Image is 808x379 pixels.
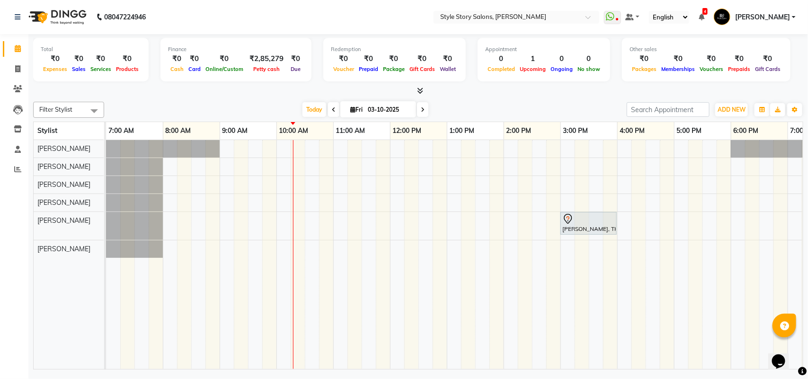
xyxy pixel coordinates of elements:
[203,53,246,64] div: ₹0
[168,66,186,72] span: Cash
[37,162,90,171] span: [PERSON_NAME]
[437,66,458,72] span: Wallet
[437,53,458,64] div: ₹0
[220,124,250,138] a: 9:00 AM
[697,53,726,64] div: ₹0
[168,45,304,53] div: Finance
[331,53,356,64] div: ₹0
[186,53,203,64] div: ₹0
[88,66,114,72] span: Services
[24,4,89,30] img: logo
[331,66,356,72] span: Voucher
[168,53,186,64] div: ₹0
[659,66,697,72] span: Memberships
[726,53,753,64] div: ₹0
[447,124,477,138] a: 1:00 PM
[365,103,412,117] input: 2025-10-03
[391,124,424,138] a: 12:00 PM
[70,66,88,72] span: Sales
[246,53,287,64] div: ₹2,85,279
[561,213,616,233] div: [PERSON_NAME], TK01, 03:00 PM-04:00 PM, Cleanup Express
[618,124,648,138] a: 4:00 PM
[37,245,90,253] span: [PERSON_NAME]
[675,124,704,138] a: 5:00 PM
[356,53,381,64] div: ₹0
[356,66,381,72] span: Prepaid
[114,53,141,64] div: ₹0
[41,66,70,72] span: Expenses
[575,66,603,72] span: No show
[753,53,783,64] div: ₹0
[504,124,534,138] a: 2:00 PM
[114,66,141,72] span: Products
[37,144,90,153] span: [PERSON_NAME]
[39,106,72,113] span: Filter Stylist
[714,9,730,25] img: Tushar Pandey
[630,53,659,64] div: ₹0
[697,66,726,72] span: Vouchers
[659,53,697,64] div: ₹0
[517,66,548,72] span: Upcoming
[348,106,365,113] span: Fri
[630,45,783,53] div: Other sales
[381,66,407,72] span: Package
[203,66,246,72] span: Online/Custom
[768,341,799,370] iframe: chat widget
[407,53,437,64] div: ₹0
[699,13,704,21] a: 4
[70,53,88,64] div: ₹0
[302,102,326,117] span: Today
[41,53,70,64] div: ₹0
[277,124,311,138] a: 10:00 AM
[731,124,761,138] a: 6:00 PM
[517,53,548,64] div: 1
[37,216,90,225] span: [PERSON_NAME]
[186,66,203,72] span: Card
[407,66,437,72] span: Gift Cards
[104,4,146,30] b: 08047224946
[287,53,304,64] div: ₹0
[485,66,517,72] span: Completed
[548,53,575,64] div: 0
[41,45,141,53] div: Total
[485,53,517,64] div: 0
[702,8,708,15] span: 4
[715,103,748,116] button: ADD NEW
[331,45,458,53] div: Redemption
[561,124,591,138] a: 3:00 PM
[381,53,407,64] div: ₹0
[735,12,790,22] span: [PERSON_NAME]
[288,66,303,72] span: Due
[251,66,282,72] span: Petty cash
[718,106,746,113] span: ADD NEW
[630,66,659,72] span: Packages
[37,126,57,135] span: Stylist
[163,124,194,138] a: 8:00 AM
[88,53,114,64] div: ₹0
[37,198,90,207] span: [PERSON_NAME]
[334,124,368,138] a: 11:00 AM
[485,45,603,53] div: Appointment
[548,66,575,72] span: Ongoing
[726,66,753,72] span: Prepaids
[106,124,136,138] a: 7:00 AM
[627,102,710,117] input: Search Appointment
[753,66,783,72] span: Gift Cards
[37,180,90,189] span: [PERSON_NAME]
[575,53,603,64] div: 0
